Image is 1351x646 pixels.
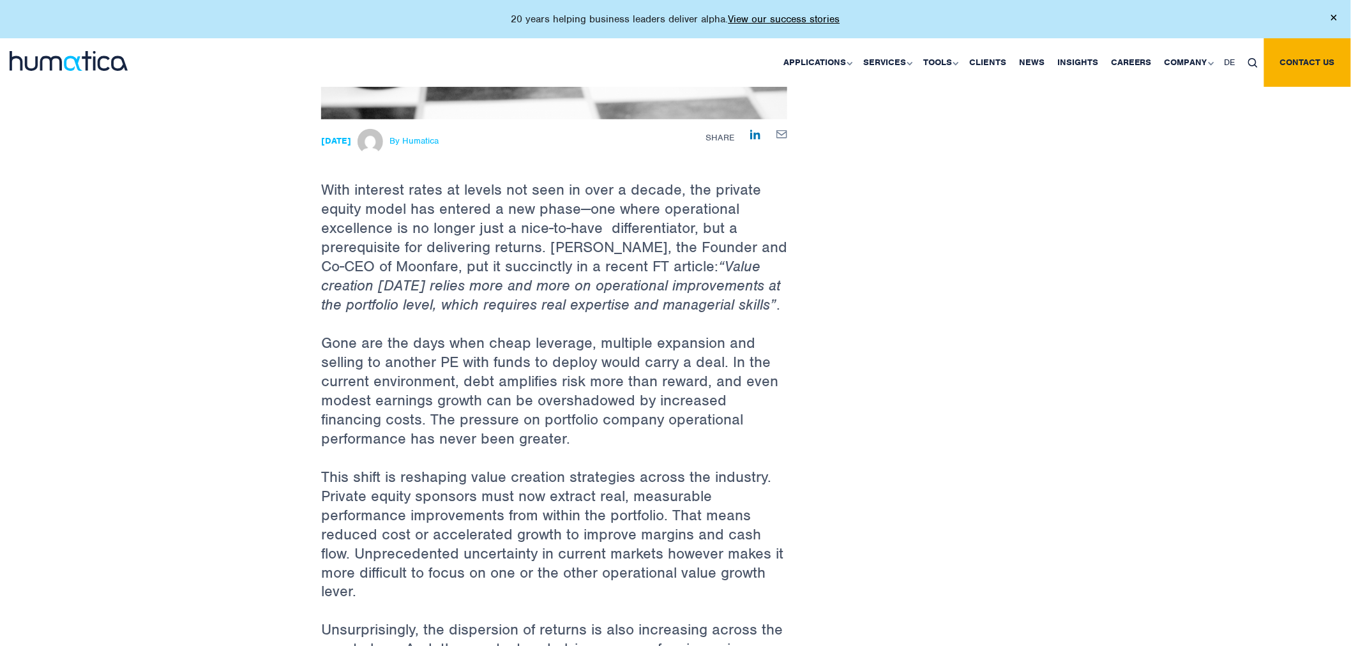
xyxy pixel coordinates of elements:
[750,129,760,140] a: Share on LinkedIn
[1225,57,1235,68] span: DE
[1158,38,1218,87] a: Company
[750,130,760,140] img: Share on LinkedIn
[3,85,11,93] input: I agree to Humatica'sData Protection Policyand that Humatica may use my data to contact e via ema...
[389,136,439,146] span: By Humatica
[706,132,734,143] span: Share
[776,129,787,139] a: Share by E-Mail
[321,257,780,314] em: “Value creation [DATE] relies more and more on operational improvements at the portfolio level, w...
[917,38,963,87] a: Tools
[321,135,351,146] strong: [DATE]
[963,38,1013,87] a: Clients
[214,3,423,28] input: Last name*
[321,467,787,620] p: This shift is reshaping value creation strategies across the industry. Private equity sponsors mu...
[777,38,857,87] a: Applications
[1218,38,1242,87] a: DE
[358,129,383,154] img: Michael Hillington
[100,84,188,94] a: Data Protection Policy
[1264,38,1351,87] a: Contact us
[1105,38,1158,87] a: Careers
[511,13,840,26] p: 20 years helping business leaders deliver alpha.
[16,84,394,105] p: I agree to Humatica's and that Humatica may use my data to contact e via email.
[1051,38,1105,87] a: Insights
[214,42,423,68] input: Email*
[857,38,917,87] a: Services
[321,333,787,467] p: Gone are the days when cheap leverage, multiple expansion and selling to another PE with funds to...
[776,130,787,139] img: mailby
[321,119,787,333] p: With interest rates at levels not seen in over a decade, the private equity model has entered a n...
[1248,58,1258,68] img: search_icon
[728,13,840,26] a: View our success stories
[1013,38,1051,87] a: News
[10,51,128,71] img: logo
